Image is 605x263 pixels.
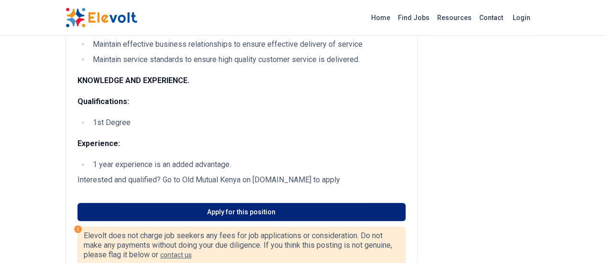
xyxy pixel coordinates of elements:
[475,10,507,25] a: Contact
[90,117,406,128] li: 1st Degree
[77,203,406,221] a: Apply for this position
[90,159,406,170] li: 1 year experience is an added advantage.
[367,10,394,25] a: Home
[160,251,192,259] a: contact us
[90,39,406,50] li: Maintain effective business relationships to ensure effective delivery of service
[507,8,536,27] a: Login
[77,97,129,106] strong: Qualifications:
[90,54,406,65] li: Maintain service standards to ensure high quality customer service is delivered.
[557,217,605,263] iframe: Chat Widget
[66,8,137,28] img: Elevolt
[77,139,120,148] strong: Experience:
[84,231,399,260] p: Elevolt does not charge job seekers any fees for job applications or consideration. Do not make a...
[77,174,406,186] p: Interested and qualified? Go to Old Mutual Kenya on [DOMAIN_NAME] to apply
[433,10,475,25] a: Resources
[77,76,189,85] strong: KNOWLEDGE AND EXPERIENCE.
[394,10,433,25] a: Find Jobs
